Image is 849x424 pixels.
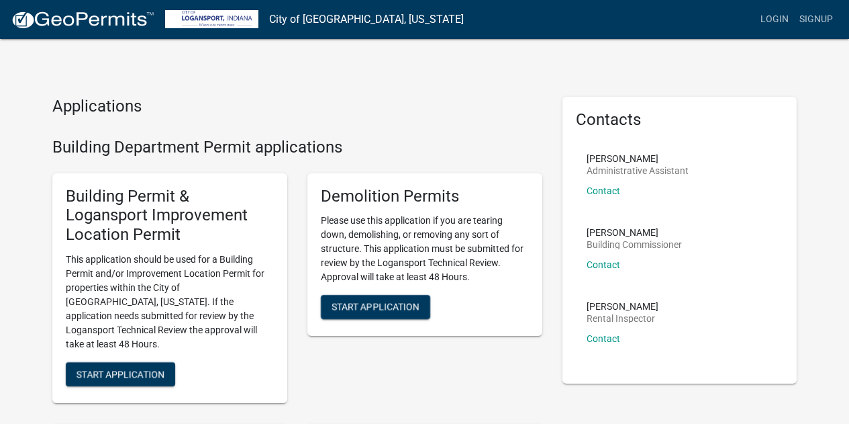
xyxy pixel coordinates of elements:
a: Login [755,7,794,32]
img: City of Logansport, Indiana [165,10,258,28]
h4: Building Department Permit applications [52,138,542,157]
p: This application should be used for a Building Permit and/or Improvement Location Permit for prop... [66,253,274,351]
a: Contact [587,259,620,270]
p: Please use this application if you are tearing down, demolishing, or removing any sort of structu... [321,214,529,284]
h4: Applications [52,97,542,116]
a: Contact [587,333,620,344]
h5: Contacts [576,110,784,130]
p: Rental Inspector [587,314,658,323]
p: Administrative Assistant [587,166,689,175]
p: [PERSON_NAME] [587,228,682,237]
h5: Demolition Permits [321,187,529,206]
p: [PERSON_NAME] [587,302,658,311]
a: Contact [587,185,620,196]
button: Start Application [66,362,175,386]
a: Signup [794,7,838,32]
h5: Building Permit & Logansport Improvement Location Permit [66,187,274,245]
button: Start Application [321,295,430,319]
a: City of [GEOGRAPHIC_DATA], [US_STATE] [269,8,464,31]
p: Building Commissioner [587,240,682,249]
p: [PERSON_NAME] [587,154,689,163]
span: Start Application [332,302,419,312]
span: Start Application [77,368,164,379]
